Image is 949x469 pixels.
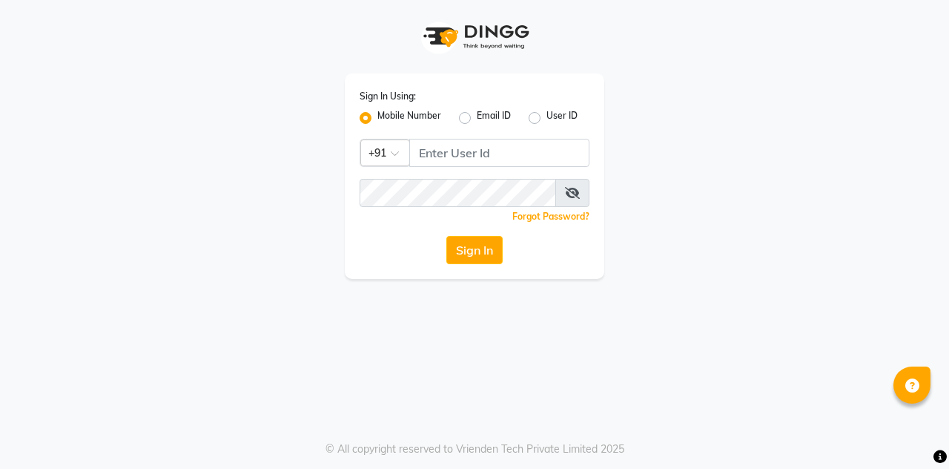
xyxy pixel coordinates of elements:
[415,15,534,59] img: logo1.svg
[409,139,589,167] input: Username
[546,109,578,127] label: User ID
[360,179,556,207] input: Username
[377,109,441,127] label: Mobile Number
[512,211,589,222] a: Forgot Password?
[477,109,511,127] label: Email ID
[446,236,503,264] button: Sign In
[360,90,416,103] label: Sign In Using:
